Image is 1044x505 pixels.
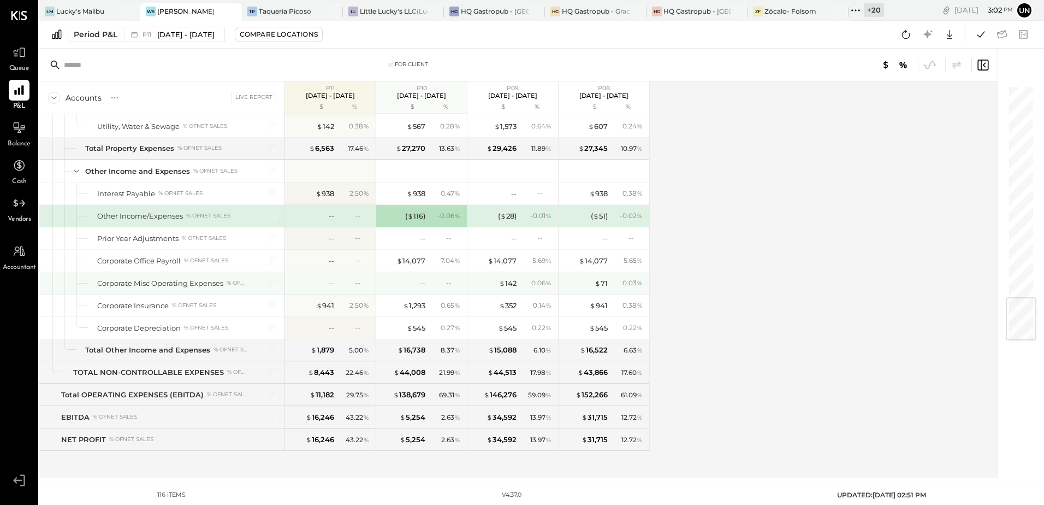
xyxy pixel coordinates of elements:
[753,7,763,16] div: ZF
[398,345,425,355] div: 16,738
[473,103,517,111] div: $
[290,103,334,111] div: $
[407,189,413,198] span: $
[588,121,608,132] div: 607
[622,121,643,131] div: 0.24
[499,301,517,311] div: 352
[405,211,425,221] div: ( 116 )
[184,257,228,265] div: % of NET SALES
[157,491,186,500] div: 116 items
[240,30,318,39] div: Compare Locations
[355,323,369,332] div: --
[590,301,608,311] div: 941
[454,390,460,399] span: %
[530,435,551,445] div: 13.97
[621,368,643,378] div: 17.60
[349,345,369,355] div: 5.00
[588,122,594,131] span: $
[637,390,643,399] span: %
[382,103,425,111] div: $
[454,413,460,421] span: %
[446,278,460,287] div: --
[397,92,446,99] p: [DATE] - [DATE]
[454,323,460,332] span: %
[454,368,460,377] span: %
[637,278,643,287] span: %
[1,155,38,187] a: Cash
[3,263,36,273] span: Accountant
[545,211,551,220] span: %
[355,278,369,287] div: --
[564,103,608,111] div: $
[576,390,608,400] div: 152,266
[227,279,248,287] div: % of NET SALES
[595,279,601,287] span: $
[461,7,529,16] div: HQ Gastropub - [GEOGRAPHIC_DATA]
[1,80,38,111] a: P&L
[454,256,460,265] span: %
[487,434,517,445] div: 34,592
[487,413,493,421] span: $
[349,189,369,198] div: 2.50
[582,435,588,444] span: $
[954,5,1013,15] div: [DATE]
[441,256,460,266] div: 7.04
[395,61,428,68] div: For Client
[213,346,248,354] div: % of NET SALES
[403,301,425,311] div: 1,293
[420,278,425,289] div: --
[396,256,425,266] div: 14,077
[488,256,517,266] div: 14,077
[61,412,90,422] div: EBITDA
[502,491,521,500] div: v 4.37.0
[400,434,425,445] div: 5,254
[306,412,334,422] div: 16,246
[182,234,226,242] div: % of NET SALES
[545,256,551,265] span: %
[941,4,952,16] div: copy link
[582,412,608,422] div: 31,715
[363,301,369,309] span: %
[580,345,586,354] span: $
[363,144,369,152] span: %
[348,7,358,16] div: LL
[396,144,402,152] span: $
[454,211,460,220] span: %
[589,324,595,332] span: $
[532,323,551,333] div: 0.22
[207,391,248,398] div: % of NET SALES
[530,211,551,221] div: - 0.01
[439,144,460,154] div: 13.63
[329,211,334,221] div: --
[13,102,26,111] span: P&L
[8,215,31,225] span: Vendors
[484,390,517,400] div: 146,276
[449,7,459,16] div: HG
[528,390,551,400] div: 59.09
[308,367,334,378] div: 8,443
[337,103,372,111] div: %
[623,323,643,333] div: 0.22
[232,92,276,103] div: Live Report
[349,121,369,131] div: 0.38
[637,323,643,332] span: %
[1,193,38,225] a: Vendors
[441,435,460,445] div: 2.63
[186,212,230,220] div: % of NET SALES
[193,167,238,175] div: % of NET SALES
[454,189,460,197] span: %
[355,211,369,220] div: --
[454,144,460,152] span: %
[864,3,884,17] div: + 20
[595,278,608,289] div: 71
[329,233,334,244] div: --
[589,189,595,198] span: $
[545,323,551,332] span: %
[329,323,334,333] div: --
[311,345,317,354] span: $
[545,144,551,152] span: %
[316,189,334,199] div: 938
[488,367,517,378] div: 44,513
[259,7,311,16] div: Taqueria Picoso
[396,256,402,265] span: $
